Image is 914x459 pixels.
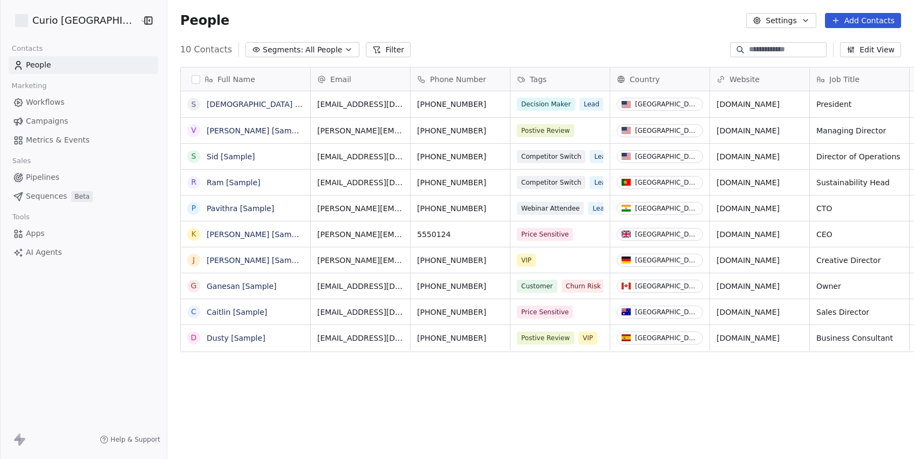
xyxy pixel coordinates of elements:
[510,67,610,91] div: Tags
[207,308,267,316] a: Caitlin [Sample]
[417,229,503,240] span: 5550124
[417,255,503,266] span: [PHONE_NUMBER]
[181,91,311,446] div: grid
[192,151,196,162] div: S
[517,202,584,215] span: Webinar Attendee
[717,126,780,135] a: [DOMAIN_NAME]
[829,74,860,85] span: Job Title
[207,178,261,187] a: Ram [Sample]
[417,333,503,343] span: [PHONE_NUMBER]
[816,125,903,136] span: Managing Director
[517,176,585,189] span: Competitor Switch
[417,281,503,292] span: [PHONE_NUMBER]
[417,307,503,318] span: [PHONE_NUMBER]
[26,172,59,183] span: Pipelines
[635,282,698,290] div: [GEOGRAPHIC_DATA]
[317,255,404,266] span: [PERSON_NAME][EMAIL_ADDRESS][DOMAIN_NAME]
[630,74,660,85] span: Country
[517,306,573,319] span: Price Sensitive
[193,254,195,266] div: J
[100,435,160,444] a: Help & Support
[816,229,903,240] span: CEO
[9,187,158,205] a: SequencesBeta
[635,256,698,264] div: [GEOGRAPHIC_DATA]
[590,150,615,163] span: Lead
[717,256,780,265] a: [DOMAIN_NAME]
[579,98,604,111] span: Lead
[717,308,780,316] a: [DOMAIN_NAME]
[590,176,615,189] span: Lead
[517,150,585,163] span: Competitor Switch
[816,177,903,188] span: Sustainability Head
[517,98,575,111] span: Decision Maker
[589,202,613,215] span: Lead
[430,74,486,85] span: Phone Number
[111,435,160,444] span: Help & Support
[207,256,306,265] a: [PERSON_NAME] [Sample]
[191,332,197,343] div: D
[578,332,597,345] span: VIP
[26,116,68,127] span: Campaigns
[317,333,404,343] span: [EMAIL_ADDRESS][DOMAIN_NAME]
[26,134,90,146] span: Metrics & Events
[26,228,45,239] span: Apps
[317,125,404,136] span: [PERSON_NAME][EMAIL_ADDRESS][DOMAIN_NAME]
[9,112,158,130] a: Campaigns
[207,152,255,161] a: Sid [Sample]
[717,178,780,187] a: [DOMAIN_NAME]
[192,202,196,214] div: P
[517,254,536,267] span: VIP
[9,244,158,261] a: AI Agents
[207,204,274,213] a: Pavithra [Sample]
[816,203,903,214] span: CTO
[816,307,903,318] span: Sales Director
[635,179,698,186] div: [GEOGRAPHIC_DATA]
[610,67,710,91] div: Country
[717,334,780,342] a: [DOMAIN_NAME]
[317,307,404,318] span: [EMAIL_ADDRESS][DOMAIN_NAME]
[191,177,196,188] div: R
[7,40,47,57] span: Contacts
[417,125,503,136] span: [PHONE_NUMBER]
[317,281,404,292] span: [EMAIL_ADDRESS][DOMAIN_NAME]
[517,124,574,137] span: Postive Review
[417,99,503,110] span: [PHONE_NUMBER]
[311,67,410,91] div: Email
[417,151,503,162] span: [PHONE_NUMBER]
[317,203,404,214] span: [PERSON_NAME][EMAIL_ADDRESS][DOMAIN_NAME]
[8,153,36,169] span: Sales
[9,131,158,149] a: Metrics & Events
[26,59,51,71] span: People
[9,168,158,186] a: Pipelines
[729,74,760,85] span: Website
[816,255,903,266] span: Creative Director
[32,13,137,28] span: Curio [GEOGRAPHIC_DATA]
[191,306,196,318] div: C
[192,99,196,110] div: S
[71,191,93,202] span: Beta
[635,334,698,342] div: [GEOGRAPHIC_DATA]
[207,126,306,135] a: [PERSON_NAME] [Sample]
[816,281,903,292] span: Owner
[816,151,903,162] span: Director of Operations
[330,74,351,85] span: Email
[825,13,901,28] button: Add Contacts
[9,56,158,74] a: People
[366,42,411,57] button: Filter
[9,225,158,242] a: Apps
[317,151,404,162] span: [EMAIL_ADDRESS][DOMAIN_NAME]
[717,100,780,109] a: [DOMAIN_NAME]
[181,67,310,91] div: Full Name
[417,203,503,214] span: [PHONE_NUMBER]
[191,125,196,136] div: V
[207,100,329,109] a: [DEMOGRAPHIC_DATA] [Sample]
[816,333,903,343] span: Business Consultant
[635,205,698,212] div: [GEOGRAPHIC_DATA]
[840,42,901,57] button: Edit View
[13,11,132,30] button: Curio [GEOGRAPHIC_DATA]
[207,334,265,342] a: Dusty [Sample]
[180,43,232,56] span: 10 Contacts
[717,204,780,213] a: [DOMAIN_NAME]
[417,177,503,188] span: [PHONE_NUMBER]
[263,44,303,56] span: Segments:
